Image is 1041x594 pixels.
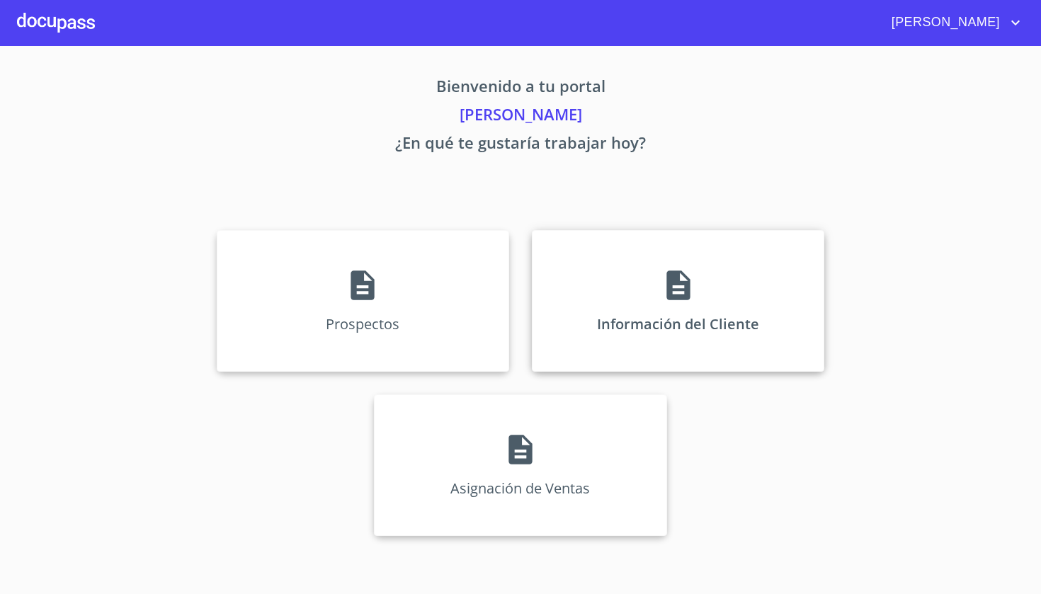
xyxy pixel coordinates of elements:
[84,131,957,159] p: ¿En qué te gustaría trabajar hoy?
[84,103,957,131] p: [PERSON_NAME]
[326,314,399,333] p: Prospectos
[881,11,1024,34] button: account of current user
[881,11,1007,34] span: [PERSON_NAME]
[84,74,957,103] p: Bienvenido a tu portal
[450,479,590,498] p: Asignación de Ventas
[597,314,759,333] p: Información del Cliente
